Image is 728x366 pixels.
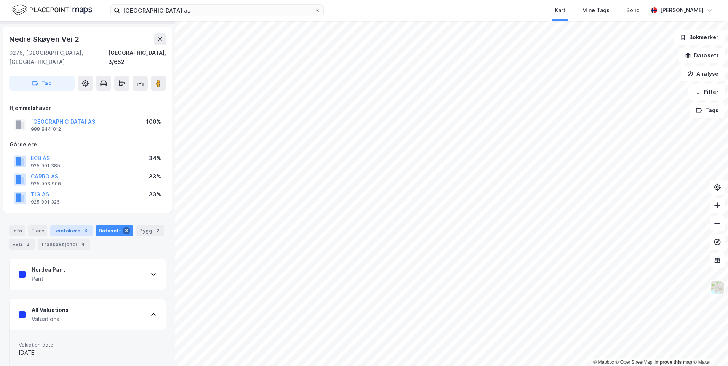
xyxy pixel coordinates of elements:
div: Eiere [28,225,47,236]
div: [DATE] [19,348,156,357]
div: ESG [9,239,35,250]
div: 0276, [GEOGRAPHIC_DATA], [GEOGRAPHIC_DATA] [9,48,108,67]
div: Valuations [32,315,69,324]
div: [PERSON_NAME] [660,6,704,15]
button: Bokmerker [674,30,725,45]
div: 33% [149,172,161,181]
div: Datasett [96,225,133,236]
div: 2 [24,240,32,248]
div: Bolig [626,6,640,15]
div: Transaksjoner [38,239,90,250]
div: Gårdeiere [10,140,166,149]
div: Pant [32,274,65,283]
img: Z [710,280,725,295]
a: Improve this map [655,360,692,365]
div: 925 903 906 [31,181,61,187]
div: Hjemmelshaver [10,103,166,113]
div: 925 901 326 [31,199,60,205]
input: Søk på adresse, matrikkel, gårdeiere, leietakere eller personer [120,5,314,16]
button: Tags [690,103,725,118]
div: 3 [82,227,89,234]
div: Nordea Pant [32,265,65,274]
button: Tag [9,76,75,91]
div: 33% [149,190,161,199]
div: Mine Tags [582,6,610,15]
div: Kart [555,6,565,15]
div: 3 [123,227,130,234]
div: [GEOGRAPHIC_DATA], 3/652 [108,48,166,67]
div: Bygg [136,225,164,236]
div: Nedre Skøyen Vei 2 [9,33,80,45]
div: 34% [149,154,161,163]
div: 4 [79,240,87,248]
button: Analyse [681,66,725,81]
div: 925 901 385 [31,163,60,169]
div: Info [9,225,25,236]
div: 988 844 012 [31,126,61,132]
button: Datasett [679,48,725,63]
a: OpenStreetMap [616,360,653,365]
div: Leietakere [50,225,93,236]
a: Mapbox [593,360,614,365]
div: 2 [154,227,161,234]
button: Filter [688,84,725,100]
div: 100% [146,117,161,126]
span: Valuation date [19,342,156,348]
iframe: Chat Widget [690,329,728,366]
img: logo.f888ab2527a4732fd821a326f86c7f29.svg [12,3,92,17]
div: All Valuations [32,306,69,315]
